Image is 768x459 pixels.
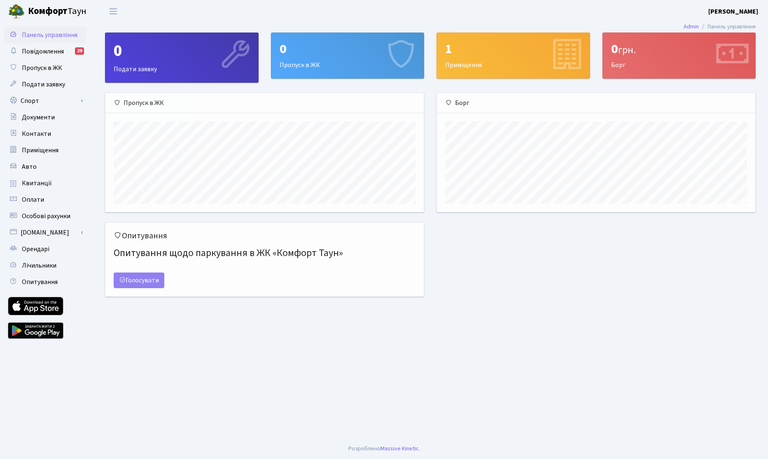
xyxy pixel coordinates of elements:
[105,33,258,82] div: Подати заявку
[22,179,52,188] span: Квитанції
[445,41,581,57] div: 1
[22,30,77,40] span: Панель управління
[4,175,86,191] a: Квитанції
[437,33,590,78] div: Приміщення
[699,22,756,31] li: Панель управління
[114,273,164,288] a: Голосувати
[348,444,420,453] div: .
[4,27,86,43] a: Панель управління
[4,208,86,224] a: Особові рахунки
[4,93,86,109] a: Спорт
[22,113,55,122] span: Документи
[280,41,416,57] div: 0
[28,5,86,19] span: Таун
[114,244,416,263] h4: Опитування щодо паркування в ЖК «Комфорт Таун»
[22,63,62,72] span: Пропуск в ЖК
[22,245,49,254] span: Орендарі
[4,241,86,257] a: Орендарі
[75,47,84,55] div: 29
[22,261,56,270] span: Лічильники
[22,129,51,138] span: Контакти
[22,277,58,287] span: Опитування
[611,41,747,57] div: 0
[348,444,380,453] a: Розроблено
[114,41,250,61] div: 0
[4,257,86,274] a: Лічильники
[22,195,44,204] span: Оплати
[437,93,755,113] div: Борг
[8,3,25,20] img: logo.png
[4,142,86,158] a: Приміщення
[271,33,424,78] div: Пропуск в ЖК
[437,33,590,79] a: 1Приміщення
[105,93,424,113] div: Пропуск в ЖК
[708,7,758,16] a: [PERSON_NAME]
[22,212,70,221] span: Особові рахунки
[271,33,425,79] a: 0Пропуск в ЖК
[671,18,768,35] nav: breadcrumb
[22,47,64,56] span: Повідомлення
[618,43,636,57] span: грн.
[28,5,68,18] b: Комфорт
[4,224,86,241] a: [DOMAIN_NAME]
[4,158,86,175] a: Авто
[4,191,86,208] a: Оплати
[114,231,416,241] h5: Опитування
[4,126,86,142] a: Контакти
[4,109,86,126] a: Документи
[22,162,37,171] span: Авто
[22,146,58,155] span: Приміщення
[103,5,124,18] button: Переключити навігацію
[603,33,756,78] div: Борг
[105,33,259,83] a: 0Подати заявку
[22,80,65,89] span: Подати заявку
[4,76,86,93] a: Подати заявку
[4,274,86,290] a: Опитування
[4,60,86,76] a: Пропуск в ЖК
[380,444,419,453] a: Massive Kinetic
[4,43,86,60] a: Повідомлення29
[684,22,699,31] a: Admin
